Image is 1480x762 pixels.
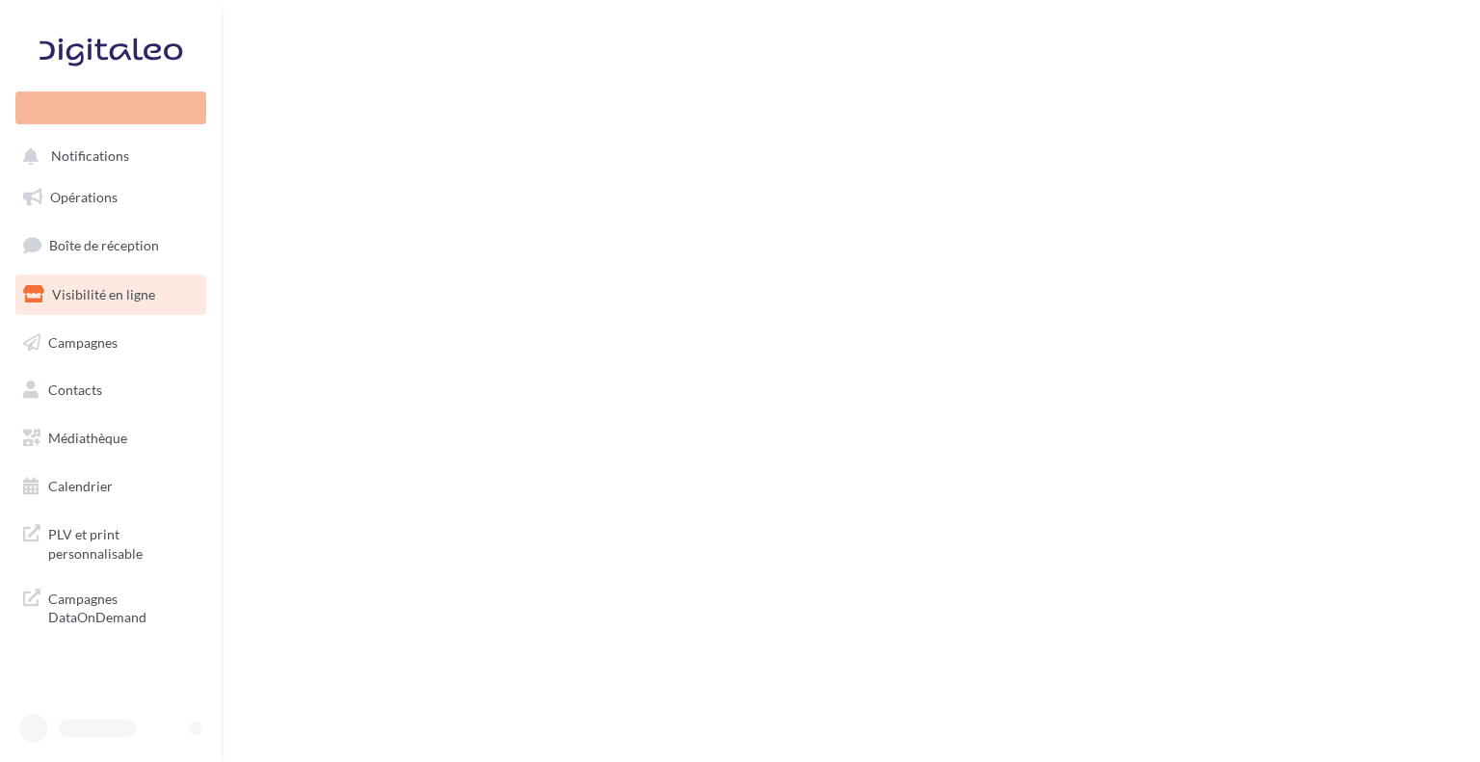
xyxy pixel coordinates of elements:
[48,381,102,398] span: Contacts
[51,148,129,165] span: Notifications
[48,430,127,446] span: Médiathèque
[12,466,210,507] a: Calendrier
[15,92,206,124] div: Nouvelle campagne
[12,224,210,266] a: Boîte de réception
[12,370,210,410] a: Contacts
[12,578,210,635] a: Campagnes DataOnDemand
[48,478,113,494] span: Calendrier
[49,237,159,253] span: Boîte de réception
[12,513,210,570] a: PLV et print personnalisable
[12,275,210,315] a: Visibilité en ligne
[52,286,155,302] span: Visibilité en ligne
[48,586,198,627] span: Campagnes DataOnDemand
[48,333,118,350] span: Campagnes
[50,189,118,205] span: Opérations
[12,323,210,363] a: Campagnes
[48,521,198,563] span: PLV et print personnalisable
[12,177,210,218] a: Opérations
[12,418,210,459] a: Médiathèque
